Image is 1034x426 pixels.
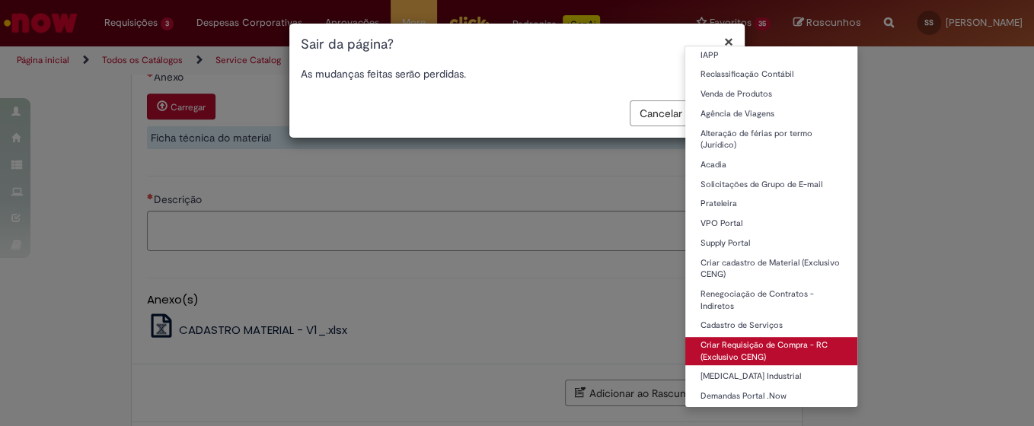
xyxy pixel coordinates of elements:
[685,317,857,334] a: Cadastro de Serviços
[685,106,857,122] a: Agência de Viagens
[685,47,857,64] a: IAPP
[685,46,858,408] ul: Favoritos
[685,176,857,193] a: Solicitações de Grupo de E-mail
[685,86,857,103] a: Venda de Produtos
[685,286,857,314] a: Renegociação de Contratos - Indiretos
[685,235,857,252] a: Supply Portal
[685,368,857,385] a: [MEDICAL_DATA] Industrial
[685,126,857,154] a: Alteração de férias por termo (Jurídico)
[685,215,857,232] a: VPO Portal
[685,66,857,83] a: Reclassificação Contábil
[301,35,733,55] h1: Sair da página?
[685,157,857,173] a: Acadia
[630,100,692,126] button: Cancelar
[685,337,857,365] a: Criar Requisição de Compra - RC (Exclusivo CENG)
[301,66,733,81] p: As mudanças feitas serão perdidas.
[685,255,857,283] a: Criar cadastro de Material (Exclusivo CENG)
[685,196,857,212] a: Prateleira
[685,388,857,405] a: Demandas Portal .Now
[724,33,733,49] button: Fechar modal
